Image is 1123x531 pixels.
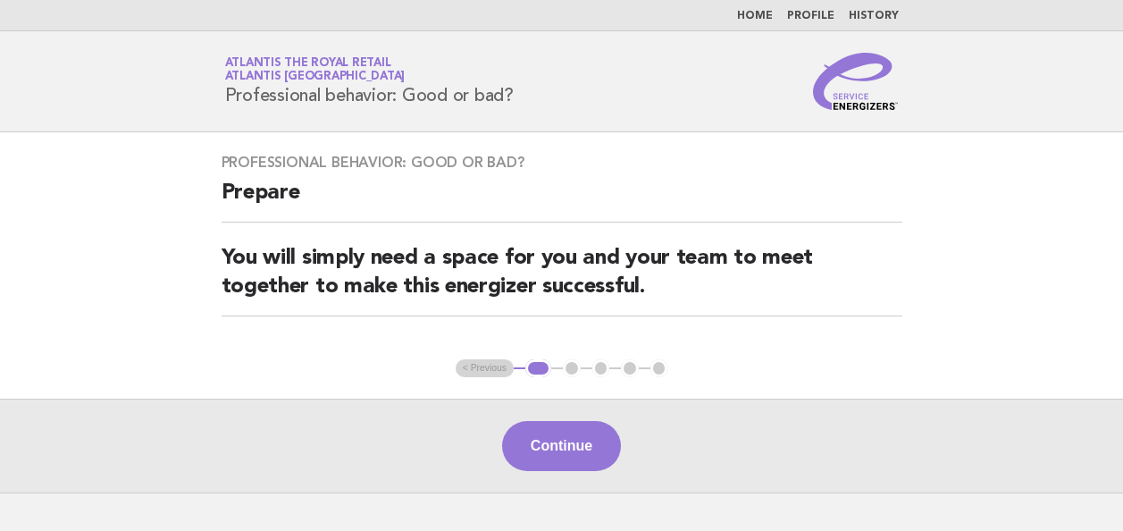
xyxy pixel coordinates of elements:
[849,11,899,21] a: History
[813,53,899,110] img: Service Energizers
[225,57,406,82] a: Atlantis The Royal RetailAtlantis [GEOGRAPHIC_DATA]
[222,179,902,223] h2: Prepare
[222,244,902,316] h2: You will simply need a space for you and your team to meet together to make this energizer succes...
[225,72,406,83] span: Atlantis [GEOGRAPHIC_DATA]
[222,154,902,172] h3: Professional behavior: Good or bad?
[502,421,621,471] button: Continue
[787,11,834,21] a: Profile
[225,58,514,105] h1: Professional behavior: Good or bad?
[525,359,551,377] button: 1
[737,11,773,21] a: Home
